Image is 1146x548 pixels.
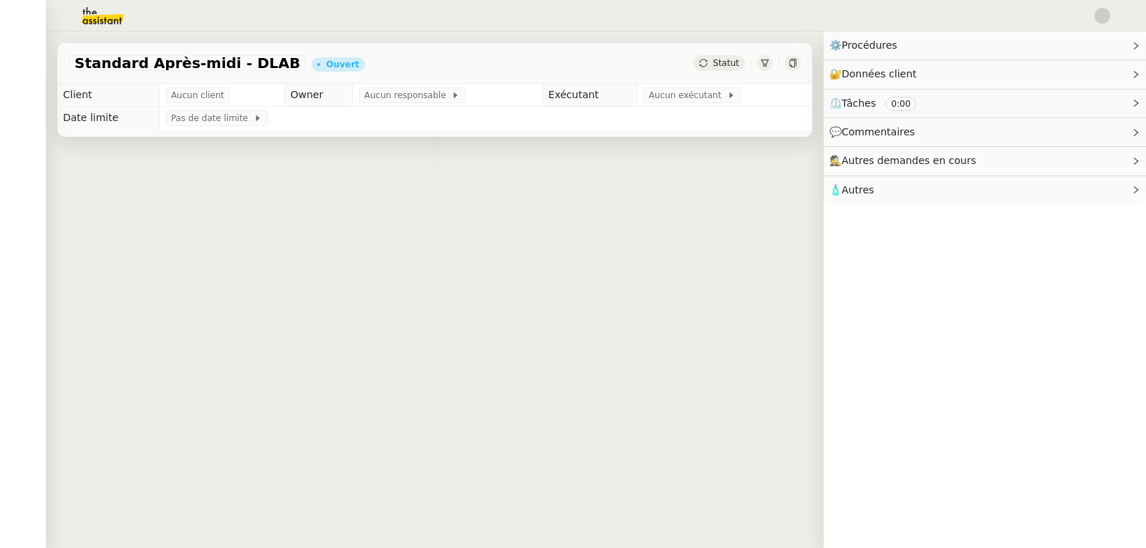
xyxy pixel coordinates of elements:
td: Client [57,84,159,107]
span: Aucun client [171,88,224,102]
span: Aucun responsable [365,88,452,102]
span: 🔐 [829,66,923,82]
span: Aucun exécutant [649,88,727,102]
span: Tâches [842,97,876,109]
div: 🔐Données client [824,60,1146,88]
td: Date limite [57,107,159,130]
div: ⚙️Procédures [824,32,1146,59]
div: 🧴Autres [824,176,1146,204]
span: ⏲️ [829,97,928,109]
span: Autres [842,184,874,196]
span: ⚙️ [829,37,904,54]
span: Pas de date limite [171,111,254,125]
span: Commentaires [842,126,915,138]
span: 💬 [829,126,921,138]
div: 💬Commentaires [824,118,1146,146]
span: Standard Après-midi - DLAB [74,56,300,70]
span: Données client [842,68,917,80]
td: Exécutant [542,84,637,107]
div: 🕵️Autres demandes en cours [824,147,1146,175]
span: 🧴 [829,184,874,196]
nz-tag: 0:00 [885,97,916,111]
span: Procédures [842,39,897,51]
span: Statut [713,58,739,68]
td: Owner [284,84,352,107]
span: 🕵️ [829,155,983,166]
div: ⏲️Tâches 0:00 [824,90,1146,117]
div: Ouvert [326,60,359,69]
span: Autres demandes en cours [842,155,976,166]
